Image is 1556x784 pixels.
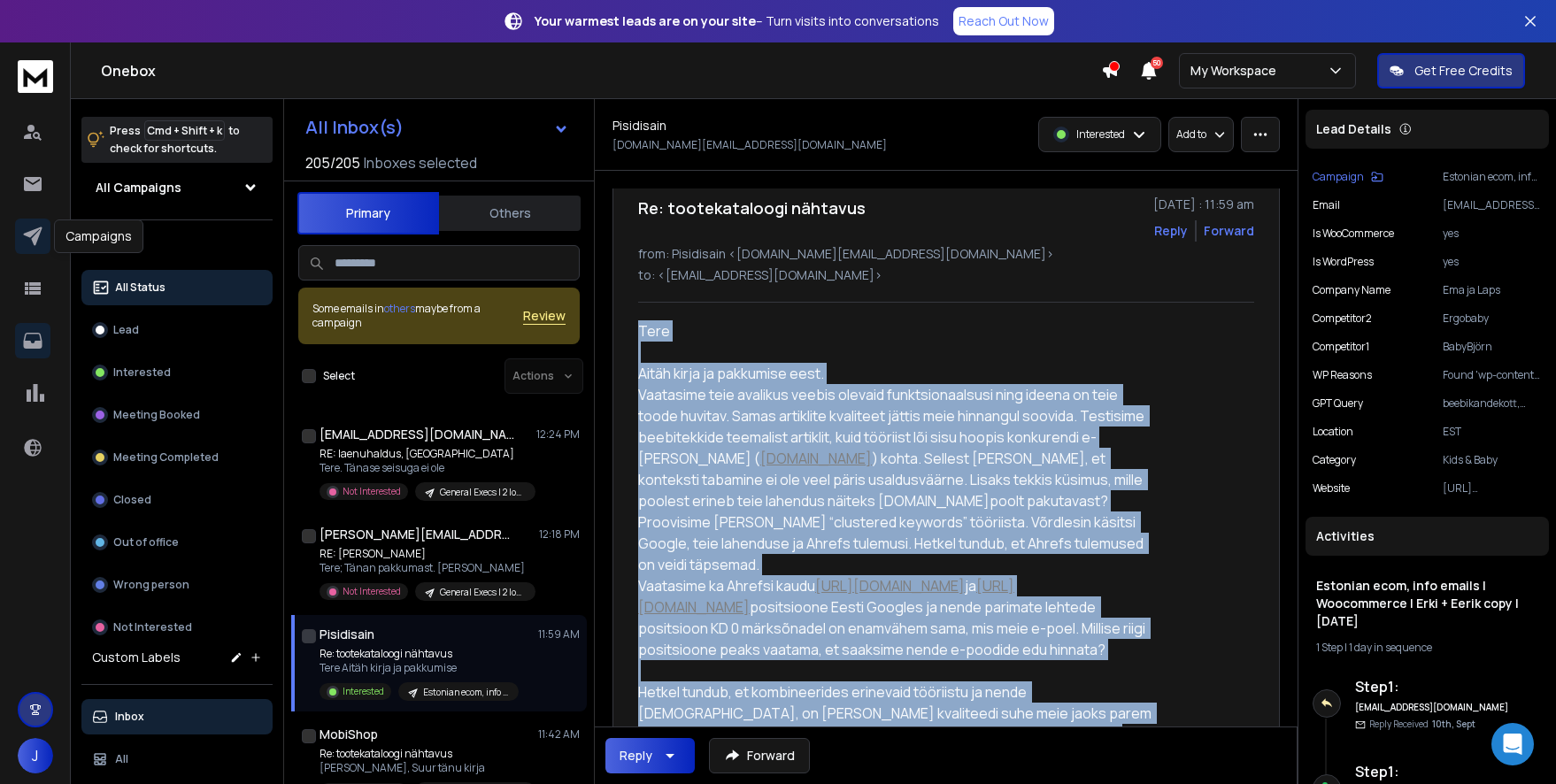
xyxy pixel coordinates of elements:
[312,302,523,330] div: Some emails in maybe from a campaign
[113,365,171,380] p: Interested
[305,119,404,136] h1: All Inbox(s)
[1313,396,1363,411] p: GPT Query
[113,408,200,422] p: Meeting Booked
[439,194,581,233] button: Others
[113,620,192,634] p: Not Interested
[1313,170,1383,184] button: Campaign
[81,312,273,348] button: Lead
[523,307,566,325] button: Review
[1443,368,1542,382] p: Found 'wp-content' in HTML; Found 'wp-includes' in HTML
[1316,577,1538,630] h1: Estonian ecom, info emails | Woocommerce | Erki + Eerik copy | [DATE]
[320,626,374,643] h1: Pisidisain
[638,363,1155,384] p: Aitäh kirja ja pakkumise eest.
[113,323,139,337] p: Lead
[1443,396,1542,411] p: beebikandekott, [GEOGRAPHIC_DATA]
[638,511,1155,575] p: Proovisime [PERSON_NAME] “clustered keywords” tööriista. Võrdlesin käsitsi Google, teie lahenduse...
[81,270,273,305] button: All Status
[1414,62,1513,80] p: Get Free Credits
[440,486,525,499] p: General Execs | 2 loans | General Value Props | [DATE]
[538,627,580,642] p: 11:59 AM
[1154,222,1188,240] button: Reply
[81,234,273,259] h3: Filters
[81,482,273,518] button: Closed
[1443,198,1542,212] p: [EMAIL_ADDRESS][DOMAIN_NAME]
[535,12,756,29] strong: Your warmest leads are on your site
[320,526,514,543] h1: [PERSON_NAME][EMAIL_ADDRESS][DOMAIN_NAME]
[18,60,53,93] img: logo
[1443,425,1542,439] p: EST
[320,547,532,561] p: RE: [PERSON_NAME]
[1076,127,1125,142] p: Interested
[291,110,583,145] button: All Inbox(s)
[1313,453,1356,467] p: Category
[1313,340,1369,354] p: Competitor1
[1313,481,1350,496] p: website
[440,586,525,599] p: General Execs | 2 loans | General Value Props | [DATE]
[320,726,378,743] h1: MobiShop
[320,561,532,575] p: Tere; Tänan pakkumast. [PERSON_NAME]
[1491,723,1534,765] div: Open Intercom Messenger
[638,196,866,220] h1: Re: tootekataloogi nähtavus
[1316,120,1391,138] p: Lead Details
[81,355,273,390] button: Interested
[953,7,1054,35] a: Reach Out Now
[709,738,810,773] button: Forward
[101,60,1101,81] h1: Onebox
[113,493,151,507] p: Closed
[81,610,273,645] button: Not Interested
[1443,311,1542,326] p: Ergobaby
[113,578,189,592] p: Wrong person
[536,427,580,442] p: 12:24 PM
[1369,718,1475,731] p: Reply Received
[1355,701,1510,714] h6: [EMAIL_ADDRESS][DOMAIN_NAME]
[115,281,166,295] p: All Status
[638,575,1155,660] p: Vaatasime ka Ahrefsi kaudu ja positsioone Eesti Googles ja nende parimate lehtede positsioon KD 0...
[638,320,1155,342] p: Tere
[110,122,240,158] p: Press to check for shortcuts.
[423,686,508,699] p: Estonian ecom, info emails | Woocommerce | Erki + Eerik copy | [DATE]
[297,192,439,234] button: Primary
[320,661,519,675] p: Tere Aitäh kirja ja pakkumise
[18,738,53,773] button: J
[612,138,887,152] p: [DOMAIN_NAME][EMAIL_ADDRESS][DOMAIN_NAME]
[1313,425,1353,439] p: location
[320,447,532,461] p: RE: laenuhaldus, [GEOGRAPHIC_DATA]
[343,485,401,498] p: Not Interested
[1190,62,1283,80] p: My Workspace
[113,535,179,550] p: Out of office
[1313,170,1364,184] p: Campaign
[115,752,128,766] p: All
[620,747,652,765] div: Reply
[320,426,514,443] h1: [EMAIL_ADDRESS][DOMAIN_NAME]
[115,710,144,724] p: Inbox
[1313,368,1372,382] p: WP Reasons
[1176,127,1206,142] p: Add to
[320,747,532,761] p: Re: tootekataloogi nähtavus
[1153,196,1254,213] p: [DATE] : 11:59 am
[1349,640,1432,655] span: 1 day in sequence
[1204,222,1254,240] div: Forward
[364,152,477,173] h3: Inboxes selected
[81,170,273,205] button: All Campaigns
[1443,227,1542,241] p: yes
[1313,283,1390,297] p: Company Name
[959,12,1049,30] p: Reach Out Now
[612,117,666,135] h1: Pisidisain
[1313,311,1372,326] p: Competitor2
[1443,255,1542,269] p: yes
[320,761,532,775] p: [PERSON_NAME], Suur tänu kirja
[638,245,1254,263] p: from: Pisidisain <[DOMAIN_NAME][EMAIL_ADDRESS][DOMAIN_NAME]>
[535,12,939,30] p: – Turn visits into conversations
[1443,453,1542,467] p: Kids & Baby
[539,527,580,542] p: 12:18 PM
[92,649,181,666] h3: Custom Labels
[323,369,355,383] label: Select
[54,219,143,253] div: Campaigns
[1443,340,1542,354] p: BabyBjörn
[1313,198,1340,212] p: Email
[81,742,273,777] button: All
[605,738,695,773] button: Reply
[1316,641,1538,655] div: |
